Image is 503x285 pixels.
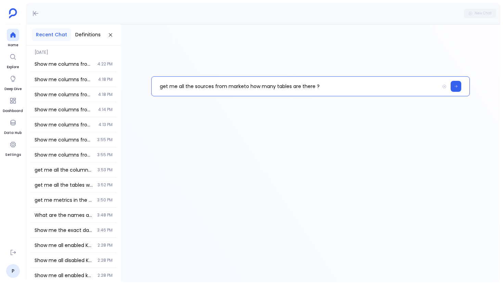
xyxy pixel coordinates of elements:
[98,243,113,248] span: 2:28 PM
[99,122,113,127] span: 4:13 PM
[98,167,113,173] span: 3:53 PM
[7,29,19,48] a: Home
[98,61,113,67] span: 4:22 PM
[35,136,93,143] span: Show me columns from salesforce_opportunityhistories table where data fill percentage is less tha...
[9,8,17,18] img: petavue logo
[4,73,22,92] a: Deep Dive
[98,92,113,97] span: 4:18 PM
[4,130,22,136] span: Data Hub
[7,64,19,70] span: Explore
[35,91,94,98] span: Show me columns from salesforce_opportunityhistories table where data fill percentage is less tha...
[32,28,71,41] button: Recent Chat
[97,212,113,218] span: 3:48 PM
[4,86,22,92] span: Deep Dive
[98,182,113,188] span: 3:52 PM
[98,273,113,278] span: 2:28 PM
[97,227,113,233] span: 3:46 PM
[6,264,20,278] a: P
[97,152,113,158] span: 3:55 PM
[152,77,440,95] p: get me all the sources from marketo how many tables are there ?
[5,152,21,158] span: Settings
[7,42,19,48] span: Home
[35,272,93,279] span: Show me all enabled key definitions with their complete details including description, formula, a...
[5,138,21,158] a: Settings
[3,108,23,114] span: Dashboard
[4,116,22,136] a: Data Hub
[35,61,93,67] span: Show me columns from salesforce_opportunityhistories table where data fill percentage is less tha...
[35,121,94,128] span: Show me columns from salesforce_opportunityhistories table where data fill percentage is less tha...
[35,182,93,188] span: get me all the tables with data fill 10%
[98,77,113,82] span: 4:18 PM
[35,106,94,113] span: Show me columns from salesforce_opportunityhistories table where data fill percentage is less tha...
[30,46,117,55] span: [DATE]
[35,76,94,83] span: Show me columns from salesforce_opportunityhistories table where data fill percentage is less tha...
[98,107,113,112] span: 4:14 PM
[35,227,93,234] span: Show me the exact data types and sample values for Amount, ExpectedRevenue, PrevAmount, and PrevC...
[35,257,93,264] span: Show me all disabled Key Definitions with their descriptions, formulas, and data sources used
[35,197,93,203] span: get me metrics in the system
[3,95,23,114] a: Dashboard
[97,137,113,142] span: 3:55 PM
[98,258,113,263] span: 2:28 PM
[71,28,105,41] button: Definitions
[35,212,93,219] span: What are the names and data fill percentages of the 8 disabled columns in the Opportunity History...
[35,151,93,158] span: Show me columns from salesforce_opportunityhistories table where data fill percentage is less tha...
[7,51,19,70] a: Explore
[35,166,93,173] span: get me all the columns with data fill 10%
[97,197,113,203] span: 3:50 PM
[35,242,93,249] span: Show me all enabled Key Definitions with their descriptions, formulas, and data sources used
